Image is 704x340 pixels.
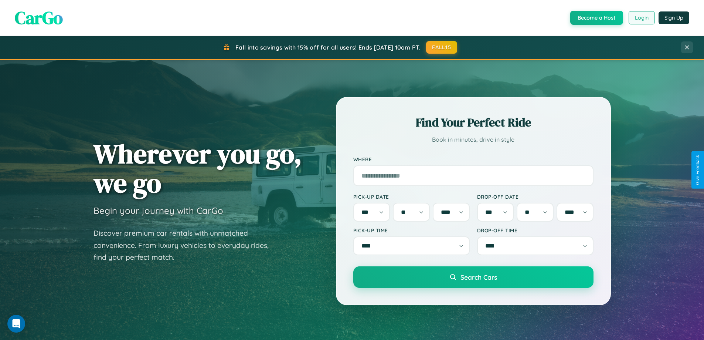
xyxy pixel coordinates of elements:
p: Discover premium car rentals with unmatched convenience. From luxury vehicles to everyday rides, ... [93,227,278,263]
span: CarGo [15,6,63,30]
button: Become a Host [570,11,623,25]
h3: Begin your journey with CarGo [93,205,223,216]
label: Where [353,156,594,162]
label: Pick-up Time [353,227,470,233]
p: Book in minutes, drive in style [353,134,594,145]
label: Drop-off Time [477,227,594,233]
button: Login [629,11,655,24]
label: Pick-up Date [353,193,470,200]
h1: Wherever you go, we go [93,139,302,198]
div: Open Intercom Messenger [7,315,25,333]
button: Sign Up [659,11,689,24]
button: Search Cars [353,266,594,288]
button: FALL15 [426,41,457,54]
h2: Find Your Perfect Ride [353,114,594,131]
span: Search Cars [460,273,497,281]
span: Fall into savings with 15% off for all users! Ends [DATE] 10am PT. [235,44,421,51]
label: Drop-off Date [477,193,594,200]
div: Give Feedback [695,155,700,185]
